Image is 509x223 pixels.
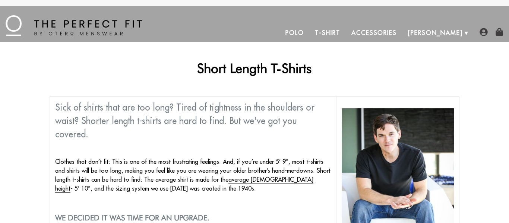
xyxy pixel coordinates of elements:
h2: We decided it was time for an upgrade. [55,213,331,222]
a: T-Shirt [309,24,345,42]
a: Polo [280,24,310,42]
img: The Perfect Fit - by Otero Menswear - Logo [6,15,142,36]
p: Clothes that don’t fit: This is one of the most frustrating feelings. And, if you’re under 5’ 9”,... [55,157,331,193]
img: shopping-bag-icon.png [495,28,503,36]
a: [PERSON_NAME] [402,24,468,42]
span: Sick of shirts that are too long? Tired of tightness in the shoulders or waist? Shorter length t-... [55,102,314,140]
h1: Short Length T-Shirts [50,60,459,76]
img: user-account-icon.png [480,28,488,36]
a: Accessories [346,24,402,42]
